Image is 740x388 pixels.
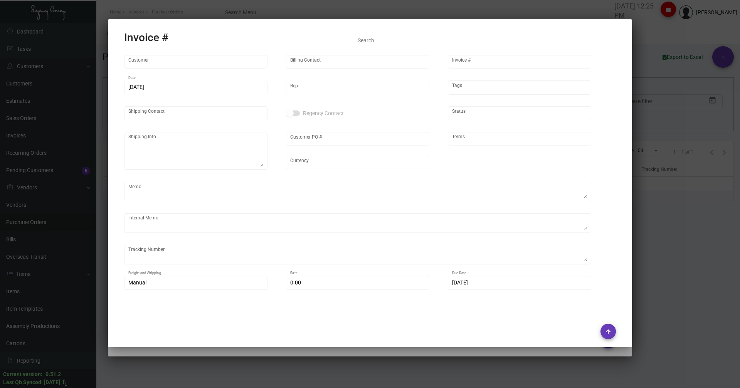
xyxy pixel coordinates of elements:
span: Regency Contact [303,109,344,118]
div: Current version: [3,370,42,378]
div: Last Qb Synced: [DATE] [3,378,60,386]
h2: Invoice # [124,31,168,44]
span: Manual [128,279,146,286]
div: 0.51.2 [45,370,61,378]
